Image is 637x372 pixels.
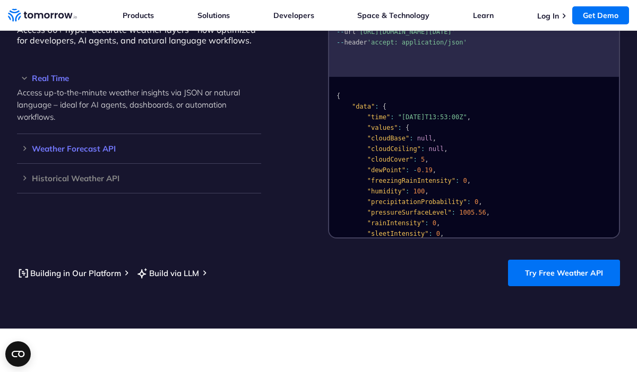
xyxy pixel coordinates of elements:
span: null [417,135,433,142]
a: Building in Our Platform [17,267,121,280]
span: : [428,230,432,237]
span: : [406,166,409,174]
span: : [467,198,471,206]
span: : [398,124,402,131]
span: 0 [433,219,436,227]
span: 5 [421,156,425,163]
span: null [428,145,444,153]
span: "sleetIntensity" [367,230,429,237]
span: , [433,166,436,174]
span: , [440,230,444,237]
span: 0 [475,198,478,206]
span: -- [337,39,344,46]
span: { [337,92,340,100]
span: : [406,188,409,195]
a: Products [123,11,154,20]
span: - [414,166,417,174]
h3: Real Time [17,74,261,82]
h3: Weather Forecast API [17,145,261,153]
a: Space & Technology [357,11,429,20]
span: 'accept: application/json' [367,39,467,46]
span: , [444,145,447,153]
span: { [383,103,386,110]
span: 0 [436,230,440,237]
span: "freezingRainIntensity" [367,177,455,184]
span: "cloudCeiling" [367,145,421,153]
span: "precipitationProbability" [367,198,467,206]
span: "dewPoint" [367,166,406,174]
span: : [452,209,455,216]
span: , [478,198,482,206]
p: Access up-to-the-minute weather insights via JSON or natural language – ideal for AI agents, dash... [17,86,261,123]
span: "rainIntensity" [367,219,425,227]
span: , [486,209,490,216]
a: Get Demo [572,6,629,24]
span: : [455,177,459,184]
span: "time" [367,113,390,121]
span: , [425,188,428,195]
span: header [344,39,367,46]
span: { [406,124,409,131]
span: url [344,28,356,36]
button: Open CMP widget [5,341,31,367]
a: Learn [473,11,494,20]
a: Build via LLM [136,267,199,280]
span: , [467,113,471,121]
span: 1005.56 [459,209,486,216]
span: '[URL][DOMAIN_NAME][DATE]' [356,28,455,36]
h3: Historical Weather API [17,174,261,182]
span: -- [337,28,344,36]
span: 0 [463,177,467,184]
span: "humidity" [367,188,406,195]
span: 100 [414,188,425,195]
a: Solutions [197,11,230,20]
span: "pressureSurfaceLevel" [367,209,452,216]
span: : [390,113,394,121]
span: "cloudBase" [367,135,409,142]
span: : [421,145,425,153]
span: "cloudCover" [367,156,414,163]
a: Log In [537,11,559,21]
a: Developers [273,11,314,20]
span: 0.19 [417,166,433,174]
span: "data" [352,103,375,110]
span: "values" [367,124,398,131]
span: , [467,177,471,184]
span: : [414,156,417,163]
span: , [436,219,440,227]
span: , [425,156,428,163]
p: Access 60+ hyper-accurate weather layers – now optimized for developers, AI agents, and natural l... [17,24,261,46]
a: Try Free Weather API [508,260,620,286]
span: , [433,135,436,142]
span: "[DATE]T13:53:00Z" [398,113,467,121]
span: : [425,219,428,227]
a: Home link [8,7,77,23]
span: : [375,103,378,110]
span: : [409,135,413,142]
